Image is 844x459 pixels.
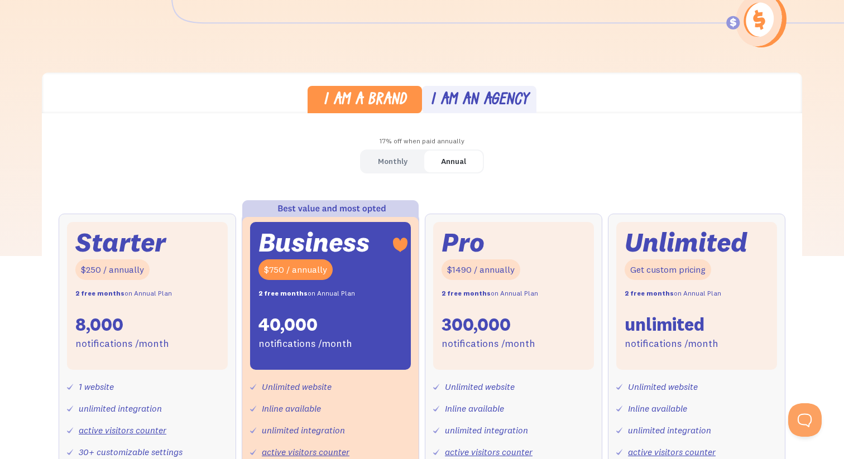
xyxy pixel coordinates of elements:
[258,313,318,336] div: 40,000
[625,289,674,297] strong: 2 free months
[445,422,528,438] div: unlimited integration
[442,289,491,297] strong: 2 free months
[323,93,406,109] div: I am a brand
[75,289,124,297] strong: 2 free months
[262,422,345,438] div: unlimited integration
[258,336,352,352] div: notifications /month
[262,400,321,417] div: Inline available
[625,259,711,280] div: Get custom pricing
[445,379,515,395] div: Unlimited website
[625,336,718,352] div: notifications /month
[262,379,332,395] div: Unlimited website
[442,259,520,280] div: $1490 / annually
[79,424,166,436] a: active visitors counter
[79,379,114,395] div: 1 website
[442,286,538,302] div: on Annual Plan
[75,286,172,302] div: on Annual Plan
[79,400,162,417] div: unlimited integration
[625,286,721,302] div: on Annual Plan
[262,446,349,457] a: active visitors counter
[258,259,333,280] div: $750 / annually
[75,336,169,352] div: notifications /month
[442,230,485,254] div: Pro
[442,336,535,352] div: notifications /month
[441,153,466,170] div: Annual
[430,93,529,109] div: I am an agency
[258,289,308,297] strong: 2 free months
[258,286,355,302] div: on Annual Plan
[42,133,802,149] div: 17% off when paid annually
[788,403,822,437] iframe: Toggle Customer Support
[442,313,511,336] div: 300,000
[75,259,150,280] div: $250 / annually
[445,446,533,457] a: active visitors counter
[75,313,123,336] div: 8,000
[628,400,687,417] div: Inline available
[258,230,370,254] div: Business
[445,400,504,417] div: Inline available
[628,446,716,457] a: active visitors counter
[625,230,747,254] div: Unlimited
[378,153,407,170] div: Monthly
[628,379,698,395] div: Unlimited website
[75,230,166,254] div: Starter
[628,422,711,438] div: unlimited integration
[625,313,704,336] div: unlimited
